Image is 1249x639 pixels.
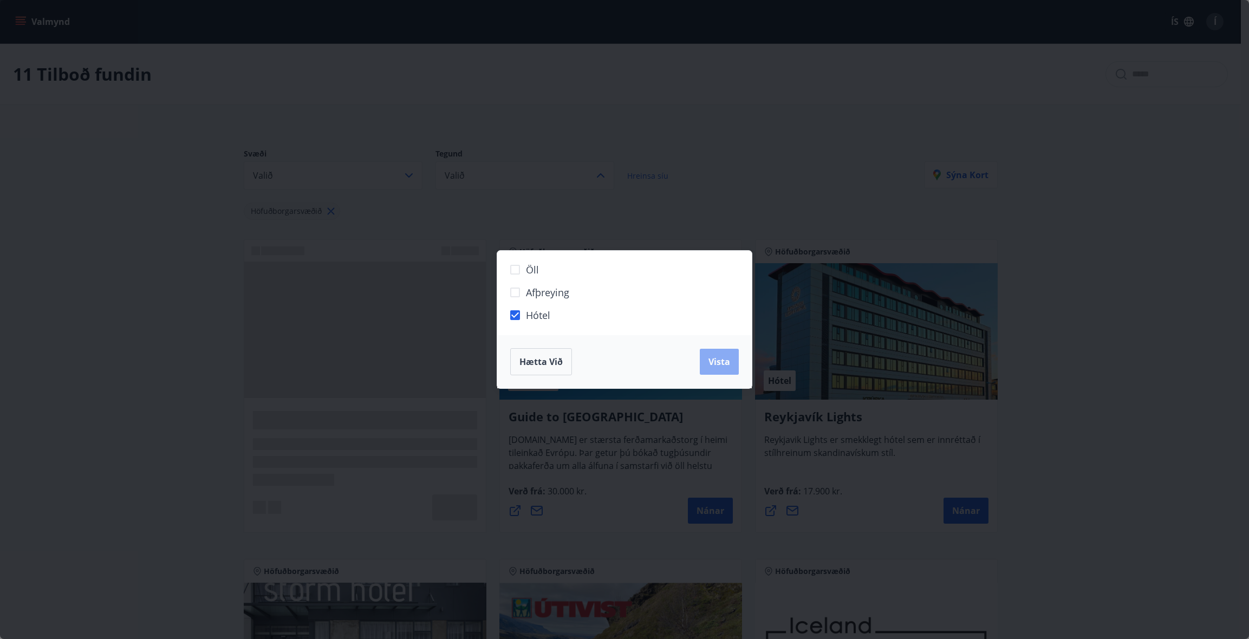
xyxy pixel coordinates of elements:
[526,285,569,299] span: Afþreying
[510,348,572,375] button: Hætta við
[526,263,539,277] span: Öll
[708,356,730,368] span: Vista
[519,356,563,368] span: Hætta við
[700,349,739,375] button: Vista
[526,308,550,322] span: Hótel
